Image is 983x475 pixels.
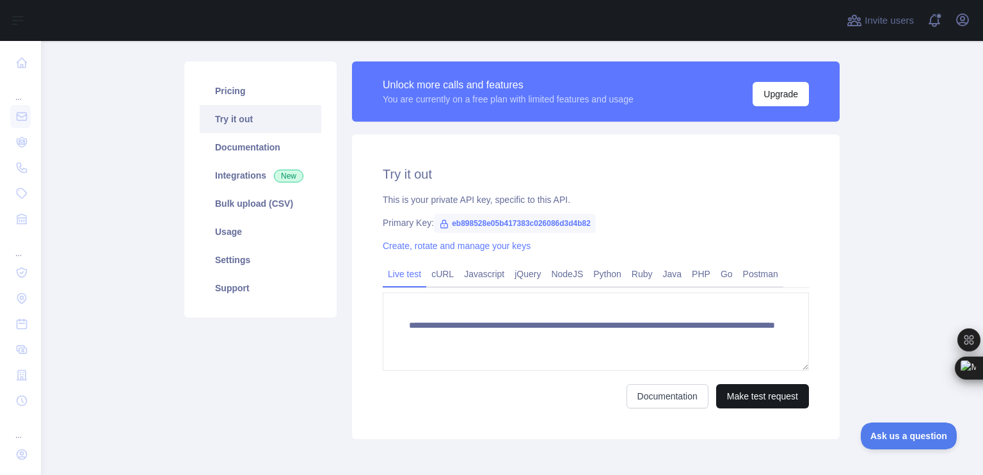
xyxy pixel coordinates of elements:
div: You are currently on a free plan with limited features and usage [383,93,634,106]
div: ... [10,77,31,102]
h2: Try it out [383,165,809,183]
a: Live test [383,264,426,284]
div: ... [10,415,31,440]
a: PHP [687,264,715,284]
a: Ruby [627,264,658,284]
button: Invite users [844,10,916,31]
button: Make test request [716,384,809,408]
a: Pricing [200,77,321,105]
a: Java [658,264,687,284]
div: Unlock more calls and features [383,77,634,93]
a: Go [715,264,738,284]
a: Documentation [200,133,321,161]
a: cURL [426,264,459,284]
a: Settings [200,246,321,274]
iframe: Toggle Customer Support [861,423,957,449]
a: Support [200,274,321,302]
span: New [274,170,303,182]
a: Create, rotate and manage your keys [383,241,531,251]
div: This is your private API key, specific to this API. [383,193,809,206]
a: Javascript [459,264,509,284]
a: Usage [200,218,321,246]
div: Primary Key: [383,216,809,229]
div: ... [10,233,31,259]
span: eb898528e05b417383c026086d3d4b82 [434,214,596,233]
a: Python [588,264,627,284]
a: Postman [738,264,783,284]
a: jQuery [509,264,546,284]
button: Upgrade [753,82,809,106]
a: Integrations New [200,161,321,189]
a: Bulk upload (CSV) [200,189,321,218]
a: Try it out [200,105,321,133]
a: NodeJS [546,264,588,284]
span: Invite users [865,13,914,28]
a: Documentation [627,384,708,408]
